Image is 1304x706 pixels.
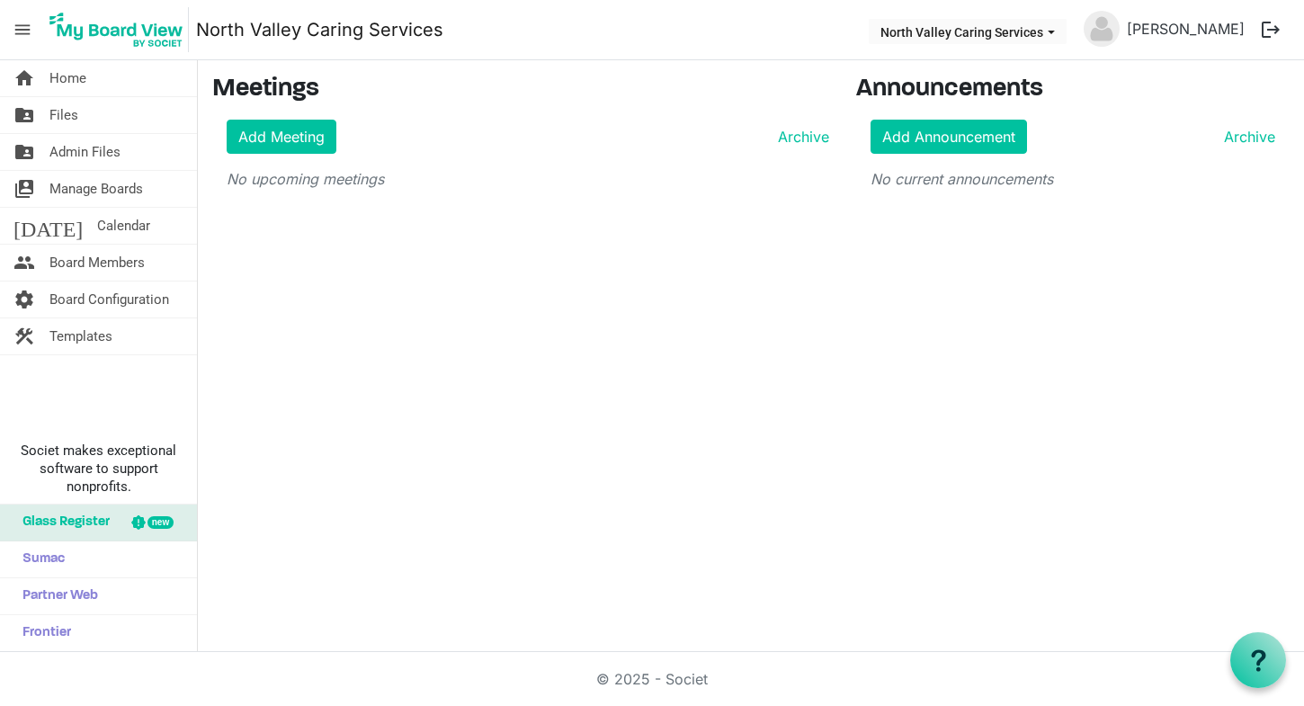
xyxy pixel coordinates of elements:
[596,670,708,688] a: © 2025 - Societ
[8,442,189,496] span: Societ makes exceptional software to support nonprofits.
[13,171,35,207] span: switch_account
[1120,11,1252,47] a: [PERSON_NAME]
[13,615,71,651] span: Frontier
[871,168,1275,190] p: No current announcements
[49,134,121,170] span: Admin Files
[147,516,174,529] div: new
[13,318,35,354] span: construction
[13,97,35,133] span: folder_shared
[869,19,1067,44] button: North Valley Caring Services dropdownbutton
[871,120,1027,154] a: Add Announcement
[771,126,829,147] a: Archive
[13,505,110,541] span: Glass Register
[212,75,829,105] h3: Meetings
[227,120,336,154] a: Add Meeting
[5,13,40,47] span: menu
[1217,126,1275,147] a: Archive
[13,208,83,244] span: [DATE]
[196,12,443,48] a: North Valley Caring Services
[13,578,98,614] span: Partner Web
[44,7,196,52] a: My Board View Logo
[49,245,145,281] span: Board Members
[13,282,35,317] span: settings
[49,171,143,207] span: Manage Boards
[13,541,65,577] span: Sumac
[1252,11,1290,49] button: logout
[1084,11,1120,47] img: no-profile-picture.svg
[49,318,112,354] span: Templates
[97,208,150,244] span: Calendar
[49,60,86,96] span: Home
[856,75,1290,105] h3: Announcements
[49,282,169,317] span: Board Configuration
[13,134,35,170] span: folder_shared
[49,97,78,133] span: Files
[13,60,35,96] span: home
[13,245,35,281] span: people
[44,7,189,52] img: My Board View Logo
[227,168,829,190] p: No upcoming meetings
